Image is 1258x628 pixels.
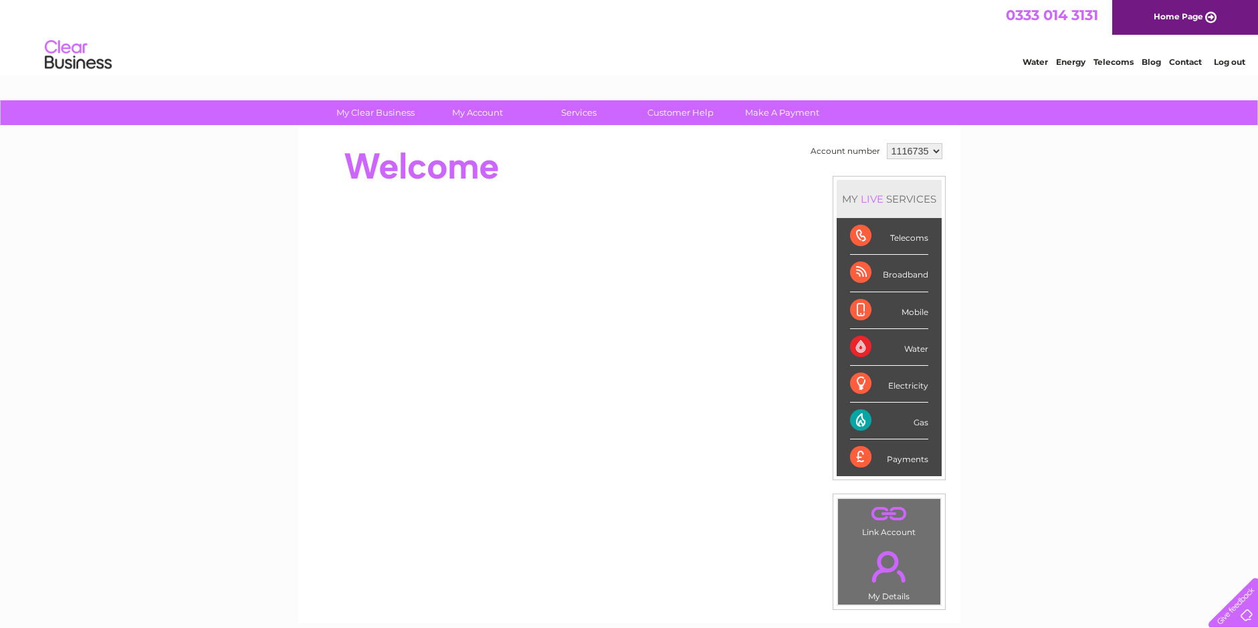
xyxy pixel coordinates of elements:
[44,35,112,76] img: logo.png
[837,540,941,605] td: My Details
[422,100,532,125] a: My Account
[727,100,837,125] a: Make A Payment
[837,180,942,218] div: MY SERVICES
[807,140,883,163] td: Account number
[850,439,928,476] div: Payments
[850,403,928,439] div: Gas
[1056,57,1085,67] a: Energy
[841,543,937,590] a: .
[1023,57,1048,67] a: Water
[850,292,928,329] div: Mobile
[1006,7,1098,23] a: 0333 014 3131
[524,100,634,125] a: Services
[1214,57,1245,67] a: Log out
[1169,57,1202,67] a: Contact
[858,193,886,205] div: LIVE
[850,218,928,255] div: Telecoms
[314,7,946,65] div: Clear Business is a trading name of Verastar Limited (registered in [GEOGRAPHIC_DATA] No. 3667643...
[841,502,937,526] a: .
[837,498,941,540] td: Link Account
[850,366,928,403] div: Electricity
[1093,57,1134,67] a: Telecoms
[850,329,928,366] div: Water
[850,255,928,292] div: Broadband
[625,100,736,125] a: Customer Help
[320,100,431,125] a: My Clear Business
[1142,57,1161,67] a: Blog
